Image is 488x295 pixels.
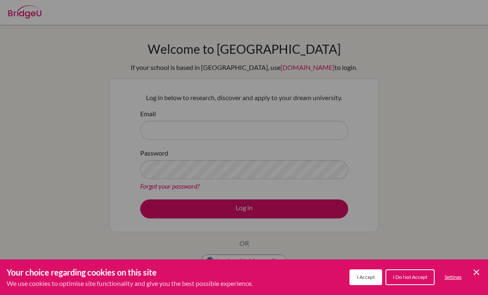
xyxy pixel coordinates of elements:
[349,269,382,285] button: I Accept
[7,266,253,278] h3: Your choice regarding cookies on this site
[357,274,375,280] span: I Accept
[393,274,427,280] span: I Do Not Accept
[438,270,468,284] button: Settings
[445,274,462,280] span: Settings
[471,267,481,277] button: Save and close
[7,278,253,288] p: We use cookies to optimise site functionality and give you the best possible experience.
[385,269,435,285] button: I Do Not Accept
